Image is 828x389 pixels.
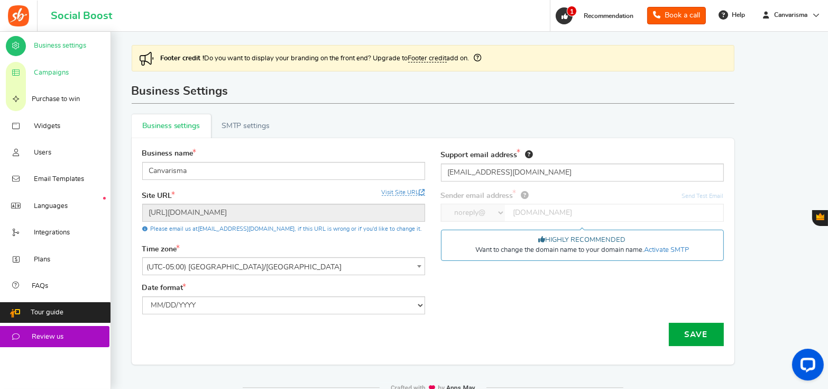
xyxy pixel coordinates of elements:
[32,95,80,104] span: Purchase to win
[812,210,828,226] button: Gratisfaction
[143,258,425,277] span: (UTC-05:00) America/Chicago
[132,45,734,71] div: Do you want to display your branding on the front end? Upgrade to add on.
[34,41,86,51] span: Business settings
[584,13,633,19] span: Recommendation
[142,257,425,275] span: (UTC-05:00) America/Chicago
[714,6,750,23] a: Help
[211,114,306,138] a: SMTP settings
[142,245,180,255] label: Time zone
[669,323,724,346] button: Save
[441,149,533,161] label: Support email address
[441,164,724,182] input: support@yourdomain.com
[34,68,69,78] span: Campaigns
[142,222,425,236] p: Please email us at , if this URL is wrong or if you'd like to change it.
[132,114,211,138] a: Business settings
[34,148,51,158] span: Users
[8,5,29,26] img: Social Boost
[567,6,577,16] span: 1
[142,149,724,354] div: Business settings
[142,204,425,222] input: http://www.example.com
[34,228,70,238] span: Integrations
[770,11,812,20] span: Canvarisma
[34,175,84,184] span: Email Templates
[34,122,60,131] span: Widgets
[539,236,626,245] span: HIGHLY RECOMMENDED
[32,332,63,342] span: Review us
[555,7,639,24] a: 1 Recommendation
[475,246,689,255] span: Want to change the domain name to your domain name.
[32,282,48,291] span: FAQs
[34,255,50,265] span: Plans
[103,197,106,200] em: New
[647,7,706,24] a: Book a call
[784,345,828,389] iframe: LiveChat chat widget
[34,202,68,211] span: Languages
[644,247,689,254] a: Activate SMTP
[161,55,205,62] strong: Footer credit !
[816,213,824,220] span: Gratisfaction
[142,149,197,159] label: Business name
[382,189,425,196] a: Visit Site URL
[198,226,295,232] a: [EMAIL_ADDRESS][DOMAIN_NAME]
[31,308,63,318] span: Tour guide
[408,55,447,62] a: Footer credit
[51,10,112,22] h1: Social Boost
[142,283,187,294] label: Date format
[142,191,176,202] label: Site URL
[142,162,425,180] input: Your business name
[729,11,745,20] span: Help
[132,79,734,104] h1: Business Settings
